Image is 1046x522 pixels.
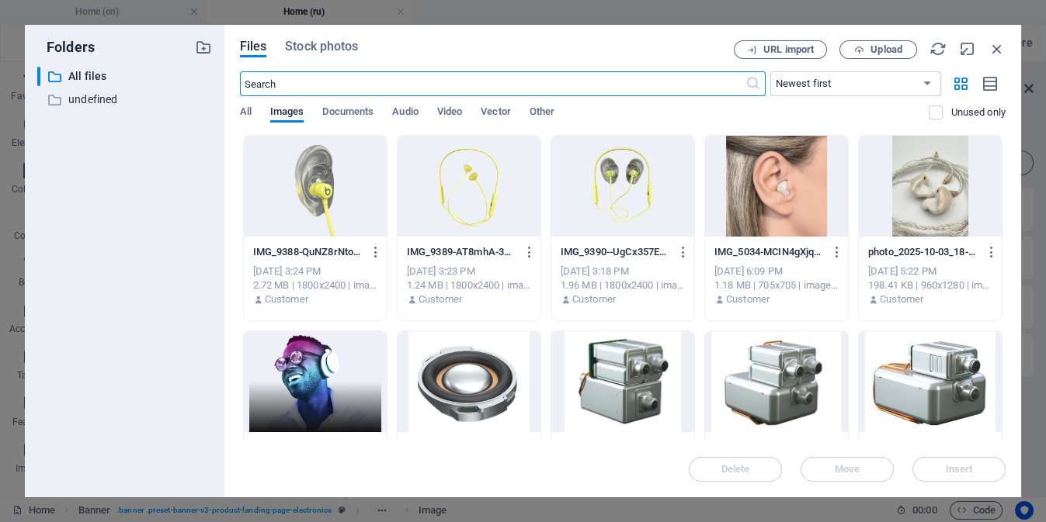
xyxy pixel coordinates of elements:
p: IMG_5034-MCIN4gXjqdUzEKwUEKIS3A.PNG [714,245,825,259]
p: Customer [726,292,770,306]
div: 1.24 MB | 1800x2400 | image/png [407,278,531,292]
p: IMG_9390--UgCx357ERg2gqM2oBN_uw.PNG [561,245,671,259]
i: Minimize [959,40,976,57]
span: Vector [481,102,511,124]
input: Search [240,71,745,96]
div: [DATE] 3:24 PM [253,264,377,278]
i: Close [989,40,1006,57]
button: URL import [734,40,827,59]
p: IMG_9389-AT8mhA-3R0mvO5nqM9ETtw.PNG [407,245,517,259]
div: 198.41 KB | 960x1280 | image/jpeg [868,278,992,292]
span: Documents [322,102,374,124]
div: [DATE] 3:18 PM [561,264,685,278]
p: Customer [880,292,923,306]
span: Upload [871,45,902,54]
span: Video [437,102,462,124]
p: undefined [68,91,183,109]
span: Files [240,37,267,56]
span: All [240,102,252,124]
p: IMG_9388-QuNZ8rNto1FJZQLZDU_K5w.PNG [253,245,363,259]
p: All files [68,67,183,85]
div: [DATE] 6:09 PM [714,264,839,278]
div: undefined [37,90,212,109]
span: Stock photos [285,37,358,56]
div: 2.72 MB | 1800x2400 | image/png [253,278,377,292]
p: Group58-xFloXpCP59uVaAfzUb-nHA.png [253,441,363,455]
p: 3-NbwDbORMuozY1lVknUMMbg.png [868,441,978,455]
div: ​ [37,67,40,86]
div: [DATE] 5:22 PM [868,264,992,278]
p: 5BA-6L3TRIWLBpVV6EvjiNKxVA.png [714,441,825,455]
p: Folders [37,37,95,57]
div: [DATE] 3:23 PM [407,264,531,278]
p: Customer [265,292,308,306]
button: Upload [839,40,917,59]
div: 1.96 MB | 1800x2400 | image/png [561,278,685,292]
p: photo_2025-10-03_18-18-18-NGrMUXgcSzAwqCITwlRH6w.jpg [868,245,978,259]
p: Customer [572,292,616,306]
i: Reload [930,40,947,57]
p: Displays only files that are not in use on the website. Files added during this session can still... [950,105,1006,119]
span: Other [530,102,554,124]
p: Customer [419,292,462,306]
p: 6BA-1RMXdGKxhHAfXMr8xL1SQQ.png [561,441,671,455]
p: h1eOcQXAoOHl3OR5GYNuoA.png [407,441,517,455]
div: 1.18 MB | 705x705 | image/png [714,278,839,292]
i: Create new folder [195,39,212,56]
span: URL import [763,45,814,54]
span: Images [270,102,304,124]
span: Audio [392,102,418,124]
